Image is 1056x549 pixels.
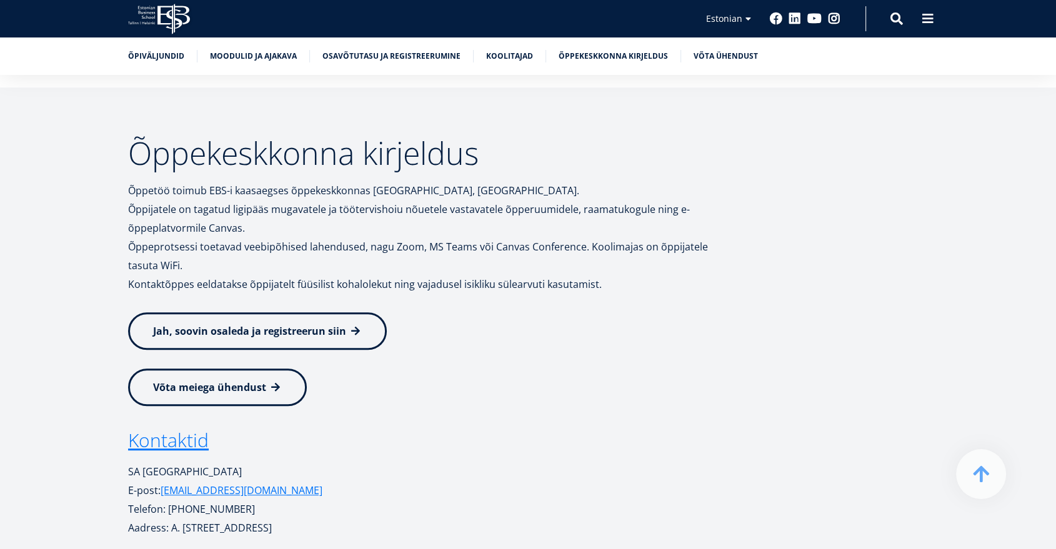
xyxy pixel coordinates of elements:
[128,50,184,62] a: Õpiväljundid
[128,462,722,481] p: SA [GEOGRAPHIC_DATA]
[128,431,209,450] a: Kontaktid
[770,12,782,25] a: Facebook
[128,137,722,169] h2: Õppekeskkonna kirjeldus
[161,481,322,500] a: [EMAIL_ADDRESS][DOMAIN_NAME]
[322,50,461,62] a: Osavõtutasu ja registreerumine
[486,50,533,62] a: Koolitajad
[128,312,387,350] a: Jah, soovin osaleda ja registreerun siin
[694,50,758,62] a: Võta ühendust
[153,380,266,394] span: Võta meiega ühendust
[828,12,840,25] a: Instagram
[128,518,722,537] p: Aadress: A. [STREET_ADDRESS]
[128,181,722,294] p: Õppetöö toimub EBS-i kaasaegses õppekeskkonnas [GEOGRAPHIC_DATA], [GEOGRAPHIC_DATA]. Õppijatele o...
[128,368,307,406] a: Võta meiega ühendust
[789,12,801,25] a: Linkedin
[128,481,722,500] p: E-post:
[210,50,297,62] a: Moodulid ja ajakava
[128,500,722,518] p: Telefon: [PHONE_NUMBER]
[559,50,668,62] a: Õppekeskkonna kirjeldus
[153,324,346,338] span: Jah, soovin osaleda ja registreerun siin
[807,12,822,25] a: Youtube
